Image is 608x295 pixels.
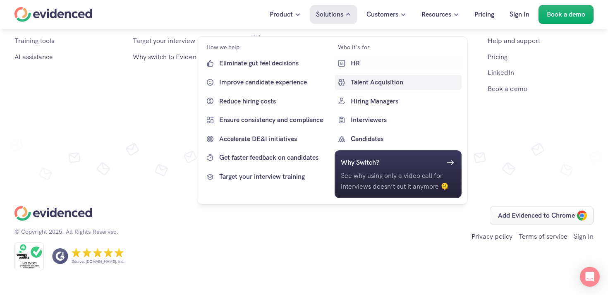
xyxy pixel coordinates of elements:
p: Talent Acquisition [350,77,460,88]
p: Target your interview training [219,171,328,182]
a: Privacy policy [472,232,512,241]
a: Improve candidate experience [203,75,330,90]
p: Get faster feedback on candidates [219,152,328,163]
a: Interviewers [334,113,462,127]
a: Book a demo [539,5,594,24]
div: Open Intercom Messenger [580,267,600,287]
a: AI assistance [14,53,53,61]
p: See why using only a video call for interviews doesn’t cut it anymore 🫠 [340,170,455,192]
p: Ensure consistency and compliance [219,115,328,125]
a: Training tools [14,36,54,45]
a: Source: [DOMAIN_NAME], Inc. [52,248,123,264]
p: Reduce hiring costs [219,96,328,106]
p: Interviewers [350,115,460,125]
a: Terms of service [519,232,567,241]
a: Accelerate DE&I initiatives [203,132,330,146]
p: Accelerate DE&I initiatives [219,134,328,144]
a: Eliminate gut feel decisions [203,56,330,71]
a: HR [334,56,462,71]
p: Hiring Managers [350,96,460,106]
a: Target your interview training [133,36,219,45]
a: Target your interview training [203,169,330,184]
p: Customers [366,9,398,20]
h6: Why Switch? [340,157,379,168]
p: Who it's for [338,43,369,52]
p: © Copyright 2025. All Rights Reserved. [14,227,119,236]
a: Hiring Managers [334,94,462,108]
a: Pricing [468,5,500,24]
p: Solutions [316,9,343,20]
a: Sign In [503,5,536,24]
a: Candidates [334,132,462,146]
p: How we help [206,43,239,52]
p: Eliminate gut feel decisions [219,58,328,69]
a: Ensure consistency and compliance [203,113,330,127]
a: Book a demo [488,84,527,93]
a: Help and support [488,36,540,45]
p: Sign In [510,9,529,20]
a: Home [14,7,92,22]
p: Add Evidenced to Chrome [498,210,575,221]
p: Improve candidate experience [219,77,328,88]
a: Why Switch?See why using only a video call for interviews doesn’t cut it anymore 🫠 [334,150,462,198]
p: HR [350,58,460,69]
a: Pricing [488,53,507,61]
p: Source: [DOMAIN_NAME], Inc. [72,259,124,264]
p: Product [270,9,293,20]
p: Book a demo [547,9,585,20]
a: Why switch to Evidenced? [133,53,211,61]
a: Add Evidenced to Chrome [490,206,594,225]
p: Resources [421,9,451,20]
a: Reduce hiring costs [203,94,330,108]
a: LinkedIn [488,68,514,77]
p: Candidates [350,134,460,144]
p: Pricing [474,9,494,20]
a: Get faster feedback on candidates [203,150,330,165]
a: Sign In [574,232,594,241]
a: Talent Acquisition [334,75,462,90]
